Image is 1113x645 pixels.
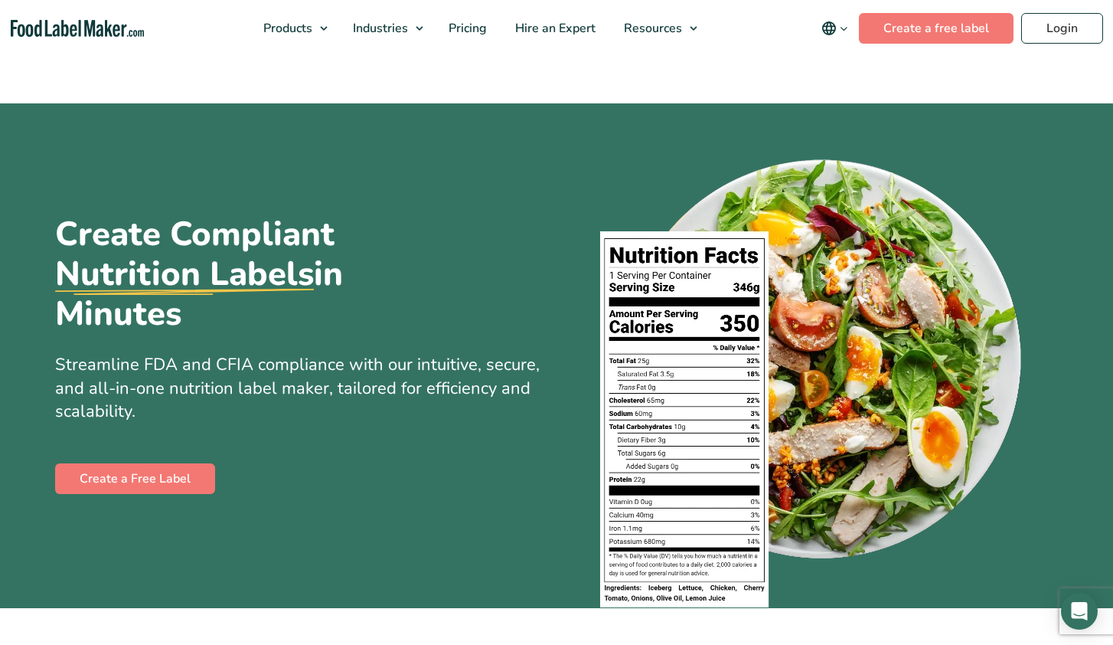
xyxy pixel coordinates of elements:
a: Create a Free Label [55,463,215,494]
img: A plate of food with a nutrition facts label on top of it. [600,149,1027,608]
u: Nutrition Labels [55,254,314,294]
div: Open Intercom Messenger [1061,593,1098,630]
a: Create a free label [859,13,1013,44]
a: Login [1021,13,1103,44]
span: Resources [619,20,684,37]
span: Industries [348,20,410,37]
span: Streamline FDA and CFIA compliance with our intuitive, secure, and all-in-one nutrition label mak... [55,353,540,424]
span: Products [259,20,314,37]
span: Pricing [444,20,488,37]
span: Hire an Expert [511,20,597,37]
h1: Create Compliant in Minutes [55,214,453,335]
